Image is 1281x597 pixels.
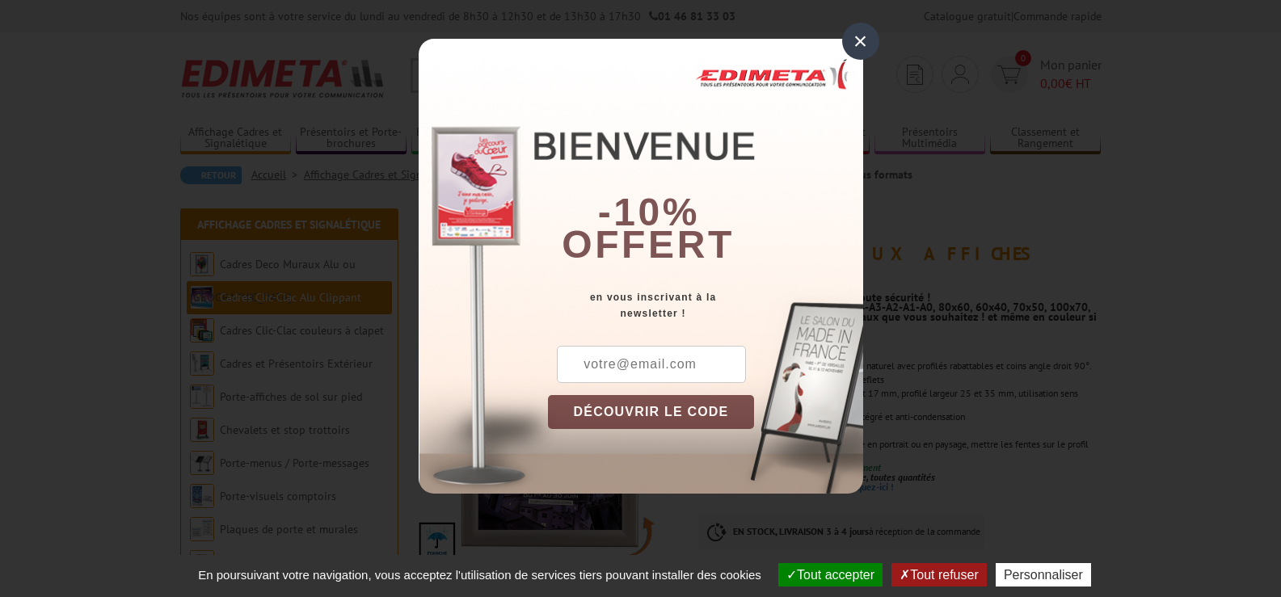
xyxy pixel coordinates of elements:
button: Tout accepter [778,563,883,586]
span: En poursuivant votre navigation, vous acceptez l'utilisation de services tiers pouvant installer ... [190,568,769,582]
button: Personnaliser (fenêtre modale) [996,563,1091,586]
div: en vous inscrivant à la newsletter ! [548,289,863,322]
b: -10% [598,191,700,233]
font: offert [562,223,735,266]
div: × [842,23,879,60]
button: DÉCOUVRIR LE CODE [548,395,755,429]
button: Tout refuser [891,563,986,586]
input: votre@email.com [557,346,746,383]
